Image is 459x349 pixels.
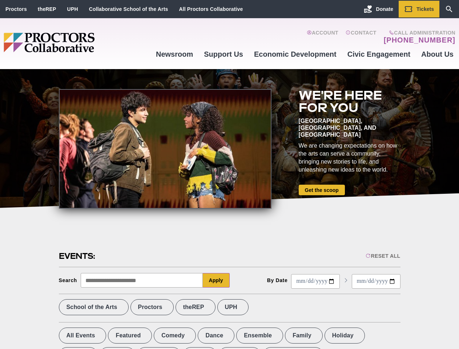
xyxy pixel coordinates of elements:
button: Apply [203,273,230,288]
a: Collaborative School of the Arts [89,6,168,12]
a: Contact [346,30,377,44]
img: Proctors logo [4,33,150,52]
label: All Events [59,328,106,344]
a: All Proctors Collaborative [179,6,243,12]
label: Holiday [325,328,365,344]
a: Donate [358,1,399,17]
h2: Events: [59,250,96,262]
div: By Date [267,277,288,283]
a: UPH [67,6,78,12]
span: Donate [376,6,393,12]
a: Newsroom [150,44,198,64]
a: Civic Engagement [342,44,416,64]
span: Tickets [416,6,434,12]
div: [GEOGRAPHIC_DATA], [GEOGRAPHIC_DATA], and [GEOGRAPHIC_DATA] [299,117,400,138]
label: Family [285,328,323,344]
span: Call Administration [382,30,455,36]
a: theREP [38,6,56,12]
a: [PHONE_NUMBER] [384,36,455,44]
a: Tickets [399,1,439,17]
div: We are changing expectations on how the arts can serve a community, bringing new stories to life,... [299,142,400,174]
label: Ensemble [236,328,283,344]
a: Get the scoop [299,185,345,195]
label: theREP [176,299,216,315]
a: About Us [416,44,459,64]
a: Economic Development [249,44,342,64]
label: Proctors [130,299,174,315]
a: Search [439,1,459,17]
a: Proctors [5,6,27,12]
label: School of the Arts [59,299,129,315]
a: Support Us [198,44,249,64]
label: Featured [108,328,152,344]
div: Search [59,277,77,283]
label: UPH [217,299,249,315]
a: Account [307,30,338,44]
label: Dance [198,328,234,344]
div: Reset All [366,253,400,259]
label: Comedy [154,328,196,344]
h2: We're here for you [299,89,400,114]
